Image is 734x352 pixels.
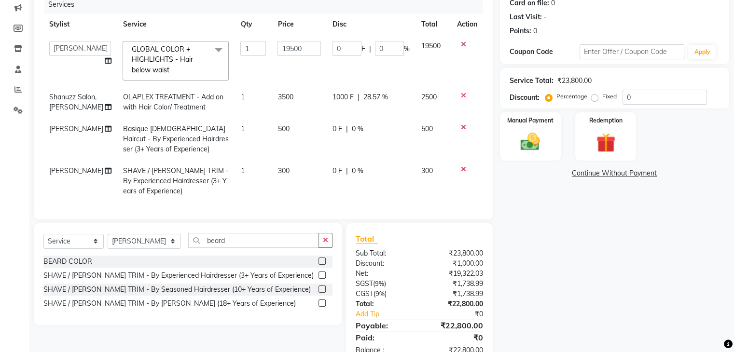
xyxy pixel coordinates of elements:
[451,14,483,35] th: Action
[502,168,727,178] a: Continue Without Payment
[348,289,419,299] div: ( )
[688,45,716,59] button: Apply
[510,93,540,103] div: Discount:
[49,124,103,133] span: [PERSON_NAME]
[421,41,441,50] span: 19500
[277,124,289,133] span: 500
[43,271,314,281] div: SHAVE / [PERSON_NAME] TRIM - By Experienced Hairdresser (3+ Years of Experience)
[421,124,433,133] span: 500
[348,320,419,331] div: Payable:
[131,45,193,74] span: GLOBAL COLOR + HIGHLIGHTS - Hair below waist
[43,284,311,295] div: SHAVE / [PERSON_NAME] TRIM - By Seasoned Hairdresser (10+ Years of Experience)
[49,166,103,175] span: [PERSON_NAME]
[419,332,490,343] div: ₹0
[348,309,431,319] a: Add Tip
[419,248,490,258] div: ₹23,800.00
[369,44,371,54] span: |
[602,92,617,101] label: Fixed
[43,14,117,35] th: Stylist
[419,289,490,299] div: ₹1,738.99
[356,279,373,288] span: SGST
[415,14,451,35] th: Total
[419,299,490,309] div: ₹22,800.00
[556,92,587,101] label: Percentage
[419,320,490,331] div: ₹22,800.00
[590,131,622,155] img: _gift.svg
[419,279,490,289] div: ₹1,738.99
[346,166,348,176] span: |
[419,269,490,279] div: ₹19,322.03
[431,309,490,319] div: ₹0
[332,166,342,176] span: 0 F
[356,234,378,244] span: Total
[544,12,547,22] div: -
[123,93,223,111] span: OLAPLEX TREATMENT - Add on with Hair Color/ Treatment
[421,166,433,175] span: 300
[123,166,228,195] span: SHAVE / [PERSON_NAME] TRIM - By Experienced Hairdresser (3+ Years of Experience)
[240,166,244,175] span: 1
[557,76,592,86] div: ₹23,800.00
[375,280,384,287] span: 9%
[188,233,319,248] input: Search or Scan
[507,116,554,125] label: Manual Payment
[332,124,342,134] span: 0 F
[346,124,348,134] span: |
[580,44,685,59] input: Enter Offer / Coupon Code
[352,124,363,134] span: 0 %
[589,116,623,125] label: Redemption
[510,26,531,36] div: Points:
[235,14,272,35] th: Qty
[533,26,537,36] div: 0
[514,131,546,153] img: _cash.svg
[240,124,244,133] span: 1
[363,92,388,102] span: 28.57 %
[510,12,542,22] div: Last Visit:
[348,248,419,258] div: Sub Total:
[348,269,419,279] div: Net:
[419,258,490,269] div: ₹1,000.00
[352,166,363,176] span: 0 %
[404,44,410,54] span: %
[332,92,354,102] span: 1000 F
[510,47,580,57] div: Coupon Code
[272,14,327,35] th: Price
[375,290,385,298] span: 9%
[123,124,228,153] span: Basique [DEMOGRAPHIC_DATA] Haircut - By Experienced Hairdresser (3+ Years of Experience)
[43,257,92,267] div: BEARD COLOR
[117,14,235,35] th: Service
[240,93,244,101] span: 1
[348,299,419,309] div: Total:
[327,14,415,35] th: Disc
[49,93,103,111] span: Shanuzz Salon, [PERSON_NAME]
[348,332,419,343] div: Paid:
[348,258,419,269] div: Discount:
[356,289,374,298] span: CGST
[361,44,365,54] span: F
[169,66,173,74] a: x
[348,279,419,289] div: ( )
[277,93,293,101] span: 3500
[43,298,296,309] div: SHAVE / [PERSON_NAME] TRIM - By [PERSON_NAME] (18+ Years of Experience)
[421,93,437,101] span: 2500
[277,166,289,175] span: 300
[510,76,554,86] div: Service Total:
[358,92,360,102] span: |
